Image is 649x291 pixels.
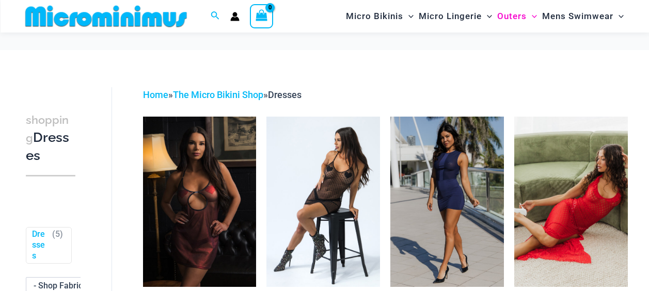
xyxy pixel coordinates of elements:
a: Home [143,89,168,100]
span: » » [143,89,302,100]
img: Delta Black Hearts 5612 Dress 05 [266,117,380,287]
span: Menu Toggle [527,3,537,29]
h3: Dresses [26,111,75,164]
span: ( ) [52,229,63,261]
span: Menu Toggle [403,3,414,29]
img: Midnight Shimmer Red 5131 Dress 03v3 [143,117,257,287]
a: Delta Black Hearts 5612 Dress 05Delta Black Hearts 5612 Dress 04Delta Black Hearts 5612 Dress 04 [266,117,380,287]
img: Desire Me Navy 5192 Dress 11 [390,117,504,287]
span: Micro Bikinis [346,3,403,29]
a: Micro BikinisMenu ToggleMenu Toggle [343,3,416,29]
a: Mens SwimwearMenu ToggleMenu Toggle [540,3,626,29]
span: Outers [497,3,527,29]
span: shopping [26,114,69,144]
a: The Micro Bikini Shop [173,89,263,100]
a: Dresses [32,229,48,261]
a: View Shopping Cart, empty [250,4,274,28]
a: Midnight Shimmer Red 5131 Dress 03v3Midnight Shimmer Red 5131 Dress 05Midnight Shimmer Red 5131 D... [143,117,257,287]
nav: Site Navigation [342,2,628,31]
a: Account icon link [230,12,240,21]
a: Sometimes Red 587 Dress 10Sometimes Red 587 Dress 09Sometimes Red 587 Dress 09 [514,117,628,287]
a: Desire Me Navy 5192 Dress 11Desire Me Navy 5192 Dress 09Desire Me Navy 5192 Dress 09 [390,117,504,287]
span: Micro Lingerie [419,3,482,29]
span: 5 [55,229,60,239]
span: Dresses [268,89,302,100]
span: Menu Toggle [613,3,624,29]
span: - Shop Fabric Type [34,281,103,290]
img: Sometimes Red 587 Dress 10 [514,117,628,287]
span: Mens Swimwear [542,3,613,29]
span: Menu Toggle [482,3,492,29]
a: Search icon link [211,10,220,23]
a: OutersMenu ToggleMenu Toggle [495,3,540,29]
a: Micro LingerieMenu ToggleMenu Toggle [416,3,495,29]
img: MM SHOP LOGO FLAT [21,5,191,28]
